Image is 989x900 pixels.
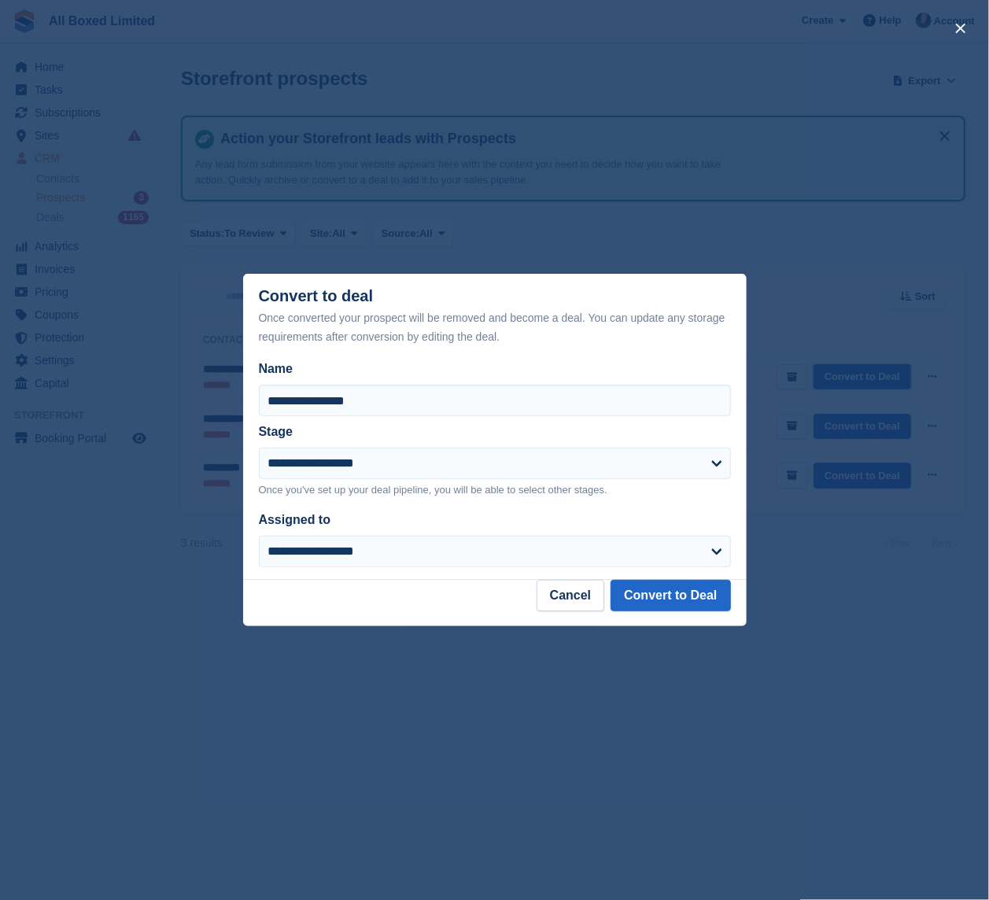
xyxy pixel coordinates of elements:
[259,287,731,346] div: Convert to deal
[259,513,331,526] label: Assigned to
[259,360,731,378] label: Name
[611,580,730,611] button: Convert to Deal
[259,425,293,438] label: Stage
[948,16,973,41] button: close
[537,580,604,611] button: Cancel
[259,308,731,346] div: Once converted your prospect will be removed and become a deal. You can update any storage requir...
[259,482,731,498] p: Once you've set up your deal pipeline, you will be able to select other stages.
